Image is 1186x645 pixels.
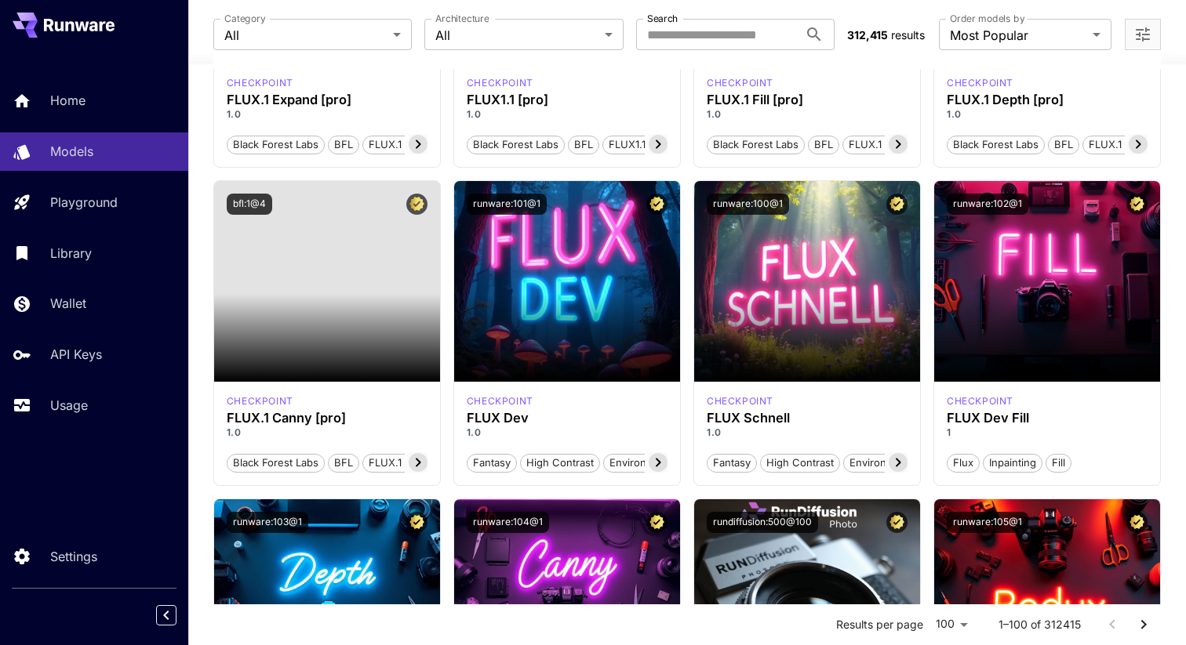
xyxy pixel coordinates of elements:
span: BFL [809,137,839,153]
h3: FLUX Schnell [707,411,908,426]
div: FLUX.1 D [947,394,1013,408]
button: runware:104@1 [467,512,549,533]
button: High Contrast [760,452,840,473]
span: BFL [569,137,598,153]
h3: FLUX.1 Depth [pro] [947,92,1148,107]
button: Fantasy [467,452,517,473]
button: Fill [1046,452,1071,473]
p: checkpoint [707,76,773,90]
span: Fantasy [708,455,756,471]
button: runware:103@1 [227,512,308,533]
button: Black Forest Labs [227,452,325,473]
p: Usage [50,396,88,415]
p: checkpoint [227,394,293,408]
span: results [891,28,925,42]
button: Environment [603,452,677,473]
button: Black Forest Labs [467,134,565,154]
span: FLUX.1 Fill [pro] [843,137,931,153]
h3: FLUX.1 Fill [pro] [707,92,908,107]
span: High Contrast [521,455,599,471]
p: Home [50,91,85,110]
div: 100 [930,613,973,636]
h3: FLUX.1 Canny [pro] [227,411,427,426]
span: All [224,26,387,45]
div: Collapse sidebar [168,601,188,629]
button: Certified Model – Vetted for best performance and includes a commercial license. [1126,512,1148,533]
label: Architecture [435,12,489,25]
button: Certified Model – Vetted for best performance and includes a commercial license. [886,512,908,533]
h3: FLUX1.1 [pro] [467,92,668,107]
button: Go to next page [1128,609,1159,640]
button: Certified Model – Vetted for best performance and includes a commercial license. [406,194,427,215]
button: Black Forest Labs [947,134,1045,154]
p: checkpoint [467,76,533,90]
button: BFL [1048,134,1079,154]
h3: FLUX Dev [467,411,668,426]
p: checkpoint [947,394,1013,408]
p: checkpoint [227,76,293,90]
label: Search [647,12,678,25]
h3: FLUX.1 Expand [pro] [227,92,427,107]
span: Most Popular [950,26,1086,45]
p: checkpoint [707,394,773,408]
p: Results per page [836,617,923,632]
div: fluxpro [227,394,293,408]
span: Black Forest Labs [227,137,324,153]
button: Certified Model – Vetted for best performance and includes a commercial license. [646,194,668,215]
p: Settings [50,547,97,566]
button: Environment [843,452,917,473]
p: 1.0 [467,107,668,121]
p: Library [50,244,92,263]
button: Certified Model – Vetted for best performance and includes a commercial license. [886,194,908,215]
span: Black Forest Labs [948,137,1044,153]
span: All [435,26,598,45]
p: 1.0 [947,107,1148,121]
div: FLUX.1 D [467,394,533,408]
span: Environment [604,455,676,471]
button: runware:102@1 [947,194,1028,215]
div: fluxpro [947,76,1013,90]
button: FLUX.1 Fill [pro] [842,134,932,154]
p: 1.0 [707,107,908,121]
button: runware:105@1 [947,512,1028,533]
p: 1.0 [467,426,668,440]
span: Inpainting [984,455,1042,471]
span: Black Forest Labs [467,137,564,153]
p: 1 [947,426,1148,440]
button: FLUX.1 Canny [pro] [362,452,470,473]
p: 1–100 of 312415 [999,617,1081,632]
button: High Contrast [520,452,600,473]
span: BFL [1049,137,1079,153]
h3: FLUX Dev Fill [947,411,1148,426]
p: 1.0 [227,426,427,440]
span: FLUX.1 Canny [pro] [363,455,469,471]
p: 1.0 [707,426,908,440]
p: Models [50,142,93,161]
button: BFL [328,134,359,154]
div: FLUX.1 S [707,394,773,408]
div: fluxpro [707,76,773,90]
button: FLUX1.1 [pro] [602,134,679,154]
span: Black Forest Labs [708,137,804,153]
p: Playground [50,193,118,212]
button: Flux [947,452,980,473]
span: Environment [844,455,916,471]
div: fluxpro [227,76,293,90]
button: Certified Model – Vetted for best performance and includes a commercial license. [406,512,427,533]
label: Order models by [950,12,1024,25]
button: BFL [568,134,599,154]
button: Open more filters [1133,25,1152,45]
button: Certified Model – Vetted for best performance and includes a commercial license. [646,512,668,533]
span: BFL [329,455,358,471]
button: Fantasy [707,452,757,473]
button: rundiffusion:500@100 [707,512,818,533]
button: runware:100@1 [707,194,789,215]
span: BFL [329,137,358,153]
